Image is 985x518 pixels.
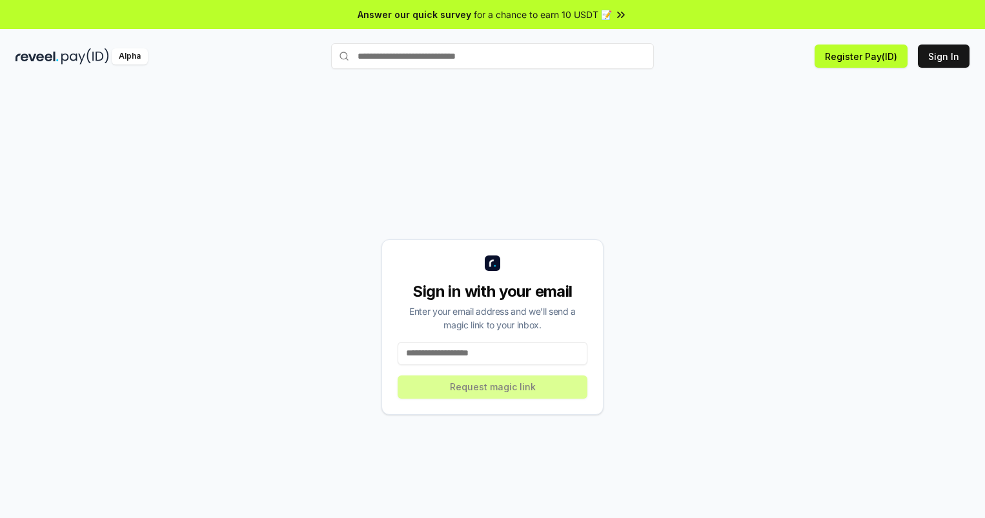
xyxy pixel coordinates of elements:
span: Answer our quick survey [358,8,471,21]
span: for a chance to earn 10 USDT 📝 [474,8,612,21]
div: Enter your email address and we’ll send a magic link to your inbox. [398,304,587,332]
img: reveel_dark [15,48,59,65]
img: pay_id [61,48,109,65]
div: Sign in with your email [398,281,587,302]
button: Register Pay(ID) [815,45,908,68]
div: Alpha [112,48,148,65]
img: logo_small [485,255,500,271]
button: Sign In [918,45,970,68]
